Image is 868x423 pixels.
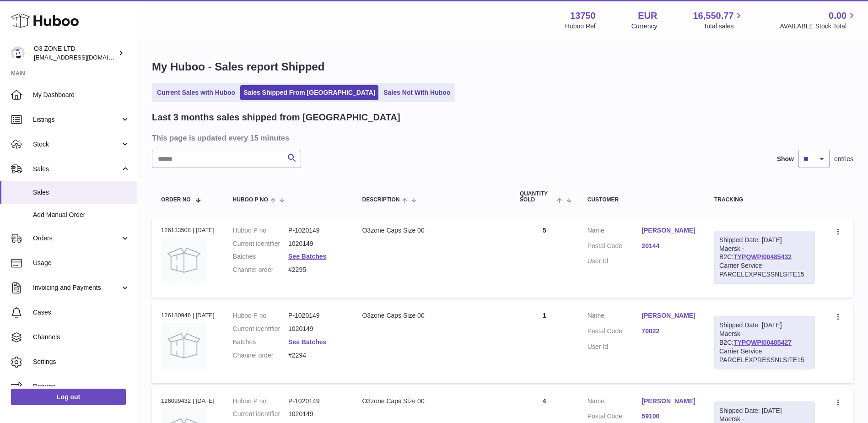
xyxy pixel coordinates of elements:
[362,226,501,235] div: O3zone Caps Size 00
[570,10,596,22] strong: 13750
[33,115,120,124] span: Listings
[288,397,344,406] dd: P-1020149
[631,22,658,31] div: Currency
[33,333,130,342] span: Channels
[642,311,696,320] a: [PERSON_NAME]
[288,338,326,346] a: See Batches
[33,188,130,197] span: Sales
[33,140,120,149] span: Stock
[642,327,696,336] a: 70022
[588,197,696,203] div: Customer
[233,351,288,360] dt: Channel order
[719,236,810,244] div: Shipped Date: [DATE]
[719,261,810,279] div: Carrier Service: PARCELEXPRESSNLSITE15
[34,44,116,62] div: O3 ZONE LTD
[638,10,657,22] strong: EUR
[588,257,642,266] dt: User Id
[520,191,555,203] span: Quantity Sold
[834,155,853,163] span: entries
[733,339,792,346] a: TYPQWPI00485427
[233,325,288,333] dt: Current identifier
[719,321,810,330] div: Shipped Date: [DATE]
[511,217,578,298] td: 5
[642,397,696,406] a: [PERSON_NAME]
[733,253,792,260] a: TYPQWPI00485432
[714,316,815,369] div: Maersk - B2C:
[362,397,501,406] div: O3zone Caps Size 00
[719,347,810,364] div: Carrier Service: PARCELEXPRESSNLSITE15
[233,252,288,261] dt: Batches
[33,234,120,243] span: Orders
[362,311,501,320] div: O3zone Caps Size 00
[11,46,25,60] img: hello@o3zoneltd.co.uk
[642,242,696,250] a: 20144
[588,242,642,253] dt: Postal Code
[288,239,344,248] dd: 1020149
[154,85,238,100] a: Current Sales with Huboo
[161,226,215,234] div: 126133508 | [DATE]
[33,358,130,366] span: Settings
[588,226,642,237] dt: Name
[714,231,815,284] div: Maersk - B2C:
[161,197,191,203] span: Order No
[829,10,846,22] span: 0.00
[161,237,207,283] img: no-photo-large.jpg
[161,311,215,320] div: 126130946 | [DATE]
[233,397,288,406] dt: Huboo P no
[33,259,130,267] span: Usage
[362,197,399,203] span: Description
[588,327,642,338] dt: Postal Code
[380,85,453,100] a: Sales Not With Huboo
[288,266,344,274] dd: #2295
[288,311,344,320] dd: P-1020149
[777,155,794,163] label: Show
[233,239,288,248] dt: Current identifier
[233,410,288,418] dt: Current identifier
[588,311,642,322] dt: Name
[233,226,288,235] dt: Huboo P no
[33,382,130,391] span: Returns
[33,211,130,219] span: Add Manual Order
[288,325,344,333] dd: 1020149
[693,10,744,31] a: 16,550.77 Total sales
[703,22,744,31] span: Total sales
[714,197,815,203] div: Tracking
[511,302,578,383] td: 1
[152,111,400,124] h2: Last 3 months sales shipped from [GEOGRAPHIC_DATA]
[152,133,851,143] h3: This page is updated every 15 minutes
[588,397,642,408] dt: Name
[642,226,696,235] a: [PERSON_NAME]
[33,165,120,174] span: Sales
[11,389,126,405] a: Log out
[288,226,344,235] dd: P-1020149
[288,351,344,360] dd: #2294
[288,410,344,418] dd: 1020149
[588,412,642,423] dt: Postal Code
[233,266,288,274] dt: Channel order
[642,412,696,421] a: 59100
[233,338,288,347] dt: Batches
[161,323,207,369] img: no-photo-large.jpg
[719,407,810,415] div: Shipped Date: [DATE]
[152,60,853,74] h1: My Huboo - Sales report Shipped
[693,10,733,22] span: 16,550.77
[33,91,130,99] span: My Dashboard
[233,311,288,320] dt: Huboo P no
[33,283,120,292] span: Invoicing and Payments
[161,397,215,405] div: 126099432 | [DATE]
[34,54,135,61] span: [EMAIL_ADDRESS][DOMAIN_NAME]
[240,85,378,100] a: Sales Shipped From [GEOGRAPHIC_DATA]
[565,22,596,31] div: Huboo Ref
[588,342,642,351] dt: User Id
[33,308,130,317] span: Cases
[233,197,268,203] span: Huboo P no
[288,253,326,260] a: See Batches
[780,10,857,31] a: 0.00 AVAILABLE Stock Total
[780,22,857,31] span: AVAILABLE Stock Total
